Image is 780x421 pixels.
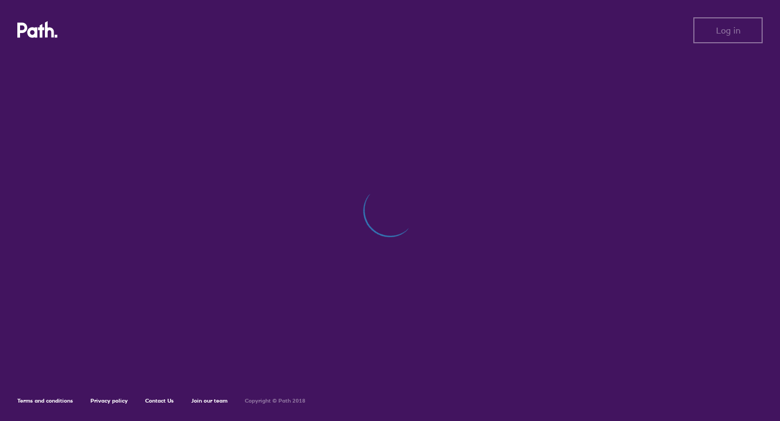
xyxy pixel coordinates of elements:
[245,398,305,404] h6: Copyright © Path 2018
[191,397,227,404] a: Join our team
[17,397,73,404] a: Terms and conditions
[716,25,740,35] span: Log in
[145,397,174,404] a: Contact Us
[90,397,128,404] a: Privacy policy
[693,17,763,43] button: Log in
